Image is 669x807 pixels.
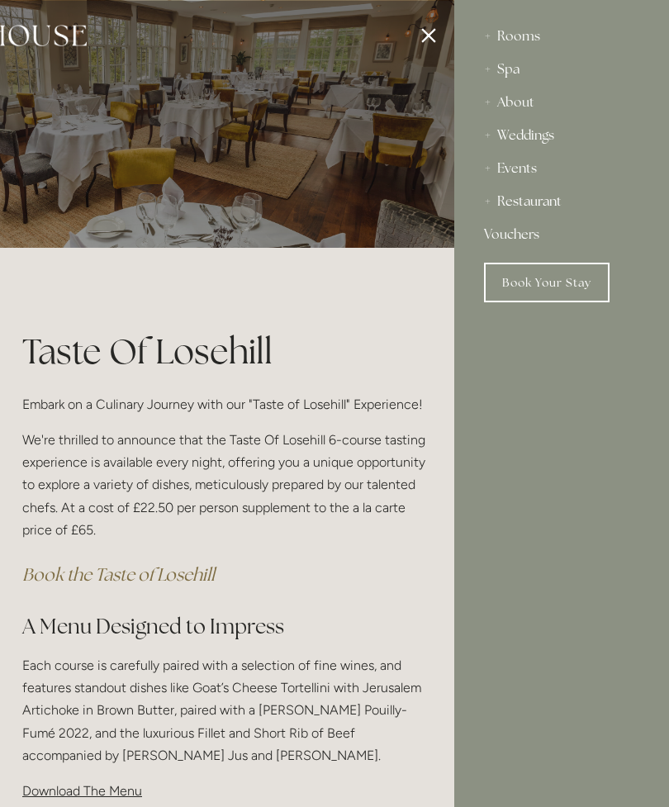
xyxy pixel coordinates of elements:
[484,218,639,251] a: Vouchers
[484,119,639,152] div: Weddings
[484,185,639,218] div: Restaurant
[484,53,639,86] div: Spa
[484,20,639,53] div: Rooms
[484,152,639,185] div: Events
[484,86,639,119] div: About
[484,263,610,302] a: Book Your Stay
